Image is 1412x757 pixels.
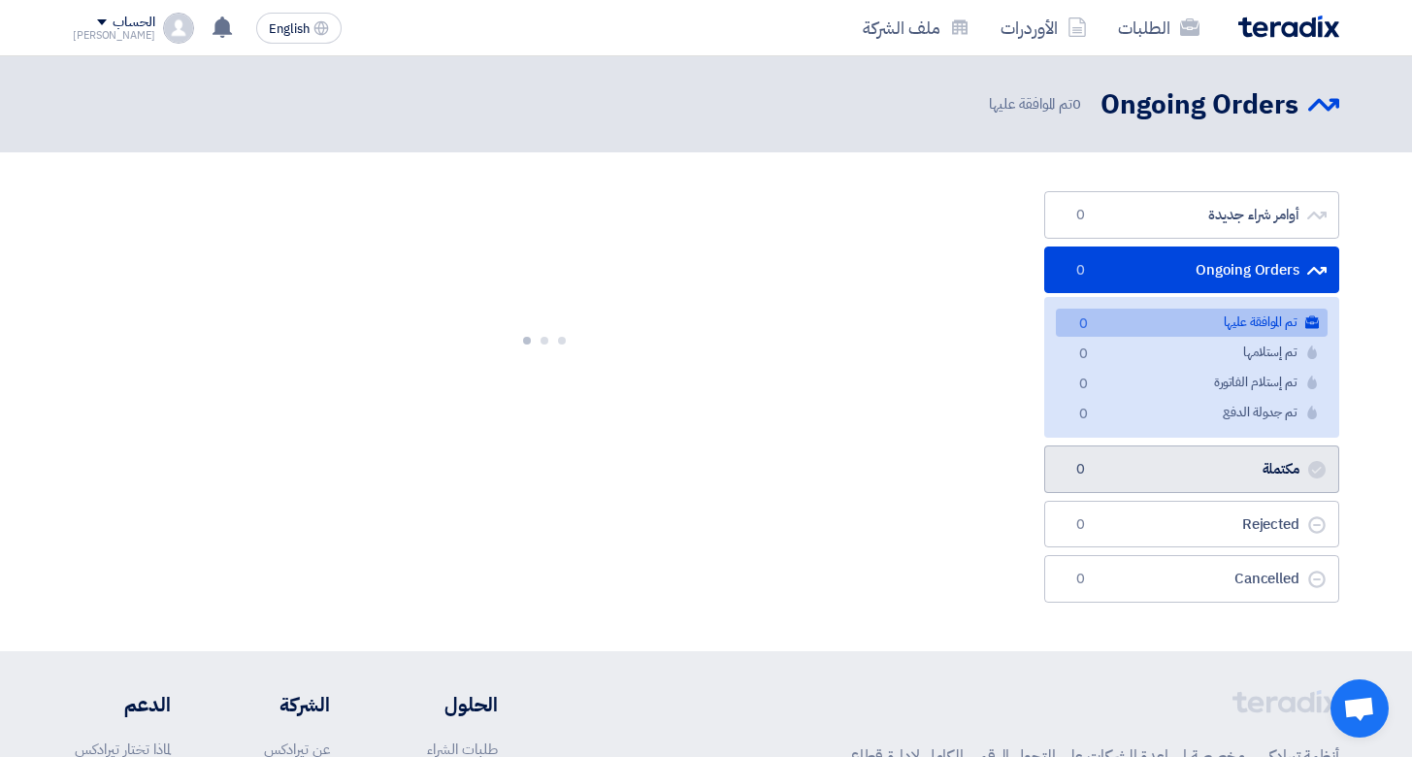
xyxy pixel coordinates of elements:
a: تم إستلام الفاتورة [1056,369,1328,397]
a: Cancelled0 [1044,555,1339,603]
li: الدعم [73,690,171,719]
span: 0 [1068,261,1092,280]
a: Open chat [1330,679,1389,738]
a: تم الموافقة عليها [1056,309,1328,337]
span: 0 [1072,93,1081,115]
div: [PERSON_NAME] [73,30,155,41]
li: الشركة [229,690,330,719]
span: 0 [1068,206,1092,225]
a: الطلبات [1102,5,1215,50]
span: 0 [1071,405,1095,425]
button: English [256,13,342,44]
img: Teradix logo [1238,16,1339,38]
a: مكتملة0 [1044,445,1339,493]
img: profile_test.png [163,13,194,44]
span: 0 [1071,345,1095,365]
h2: Ongoing Orders [1100,86,1298,124]
div: الحساب [113,15,154,31]
span: 0 [1068,570,1092,589]
a: أوامر شراء جديدة0 [1044,191,1339,239]
a: ملف الشركة [847,5,985,50]
a: الأوردرات [985,5,1102,50]
li: الحلول [388,690,498,719]
a: Ongoing Orders0 [1044,247,1339,294]
span: English [269,22,310,36]
span: 0 [1071,375,1095,395]
span: 0 [1068,515,1092,535]
a: Rejected0 [1044,501,1339,548]
a: تم جدولة الدفع [1056,399,1328,427]
a: تم إستلامها [1056,339,1328,367]
span: 0 [1068,460,1092,479]
span: تم الموافقة عليها [989,93,1085,115]
span: 0 [1071,314,1095,335]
